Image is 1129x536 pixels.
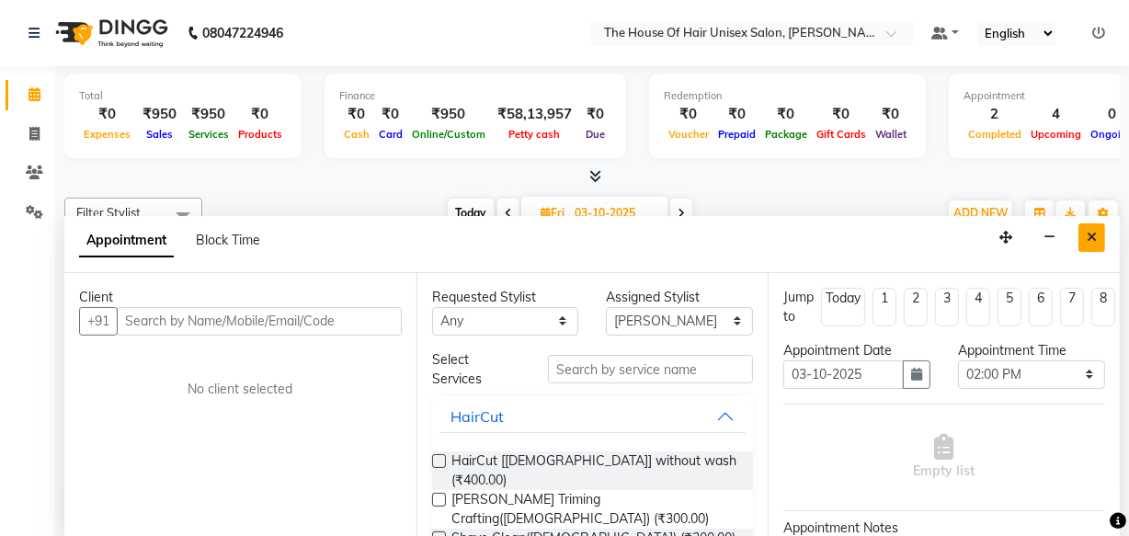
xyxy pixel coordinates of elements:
[872,288,896,326] li: 1
[664,104,713,125] div: ₹0
[234,104,287,125] div: ₹0
[760,104,812,125] div: ₹0
[904,288,928,326] li: 2
[812,128,871,141] span: Gift Cards
[374,128,407,141] span: Card
[451,490,739,529] span: [PERSON_NAME] Triming Crafting([DEMOGRAPHIC_DATA]) (₹300.00)
[450,405,504,428] div: HairCut
[1091,288,1115,326] li: 8
[451,451,739,490] span: HairCut [[DEMOGRAPHIC_DATA]] without wash (₹400.00)
[79,88,287,104] div: Total
[407,104,490,125] div: ₹950
[579,104,611,125] div: ₹0
[998,288,1021,326] li: 5
[664,88,911,104] div: Redemption
[953,206,1008,220] span: ADD NEW
[664,128,713,141] span: Voucher
[79,288,402,307] div: Client
[234,128,287,141] span: Products
[448,199,494,227] span: Today
[142,128,177,141] span: Sales
[439,400,747,433] button: HairCut
[826,289,861,308] div: Today
[196,232,260,248] span: Block Time
[964,104,1026,125] div: 2
[1060,288,1084,326] li: 7
[958,341,1105,360] div: Appointment Time
[1078,223,1105,252] button: Close
[76,205,141,220] span: Filter Stylist
[949,200,1012,226] button: ADD NEW
[432,288,579,307] div: Requested Stylist
[783,360,904,389] input: yyyy-mm-dd
[184,104,234,125] div: ₹950
[339,104,374,125] div: ₹0
[713,104,760,125] div: ₹0
[79,128,135,141] span: Expenses
[581,128,610,141] span: Due
[79,307,118,336] button: +91
[79,224,174,257] span: Appointment
[135,104,184,125] div: ₹950
[505,128,565,141] span: Petty cash
[123,380,358,399] div: No client selected
[184,128,234,141] span: Services
[812,104,871,125] div: ₹0
[374,104,407,125] div: ₹0
[569,200,661,227] input: 2025-10-03
[914,434,975,481] span: Empty list
[966,288,990,326] li: 4
[418,350,535,389] div: Select Services
[964,128,1026,141] span: Completed
[548,355,753,383] input: Search by service name
[871,104,911,125] div: ₹0
[117,307,402,336] input: Search by Name/Mobile/Email/Code
[783,341,930,360] div: Appointment Date
[1029,288,1053,326] li: 6
[47,7,173,59] img: logo
[1026,128,1086,141] span: Upcoming
[339,88,611,104] div: Finance
[79,104,135,125] div: ₹0
[407,128,490,141] span: Online/Custom
[1026,104,1086,125] div: 4
[606,288,753,307] div: Assigned Stylist
[713,128,760,141] span: Prepaid
[935,288,959,326] li: 3
[536,206,569,220] span: Fri
[760,128,812,141] span: Package
[871,128,911,141] span: Wallet
[339,128,374,141] span: Cash
[490,104,579,125] div: ₹58,13,957
[783,288,814,326] div: Jump to
[202,7,283,59] b: 08047224946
